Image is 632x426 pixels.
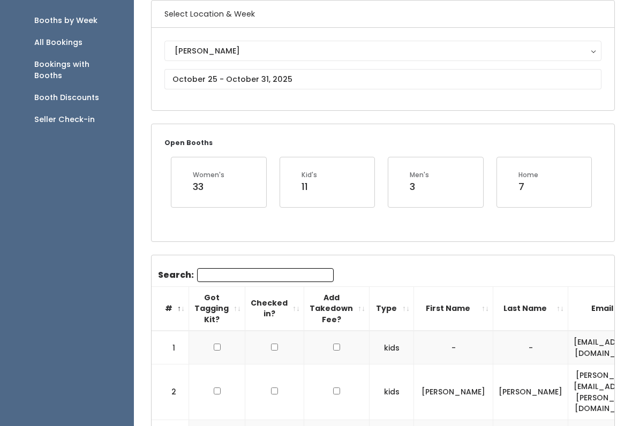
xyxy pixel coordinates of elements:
input: October 25 - October 31, 2025 [164,70,601,90]
td: 1 [152,331,189,365]
th: Last Name: activate to sort column ascending [493,287,568,331]
div: All Bookings [34,37,82,49]
div: Booths by Week [34,16,97,27]
td: kids [370,365,414,420]
div: Men's [410,171,429,180]
input: Search: [197,269,334,283]
h6: Select Location & Week [152,1,614,28]
div: Bookings with Booths [34,59,117,82]
td: kids [370,331,414,365]
th: #: activate to sort column descending [152,287,189,331]
th: Add Takedown Fee?: activate to sort column ascending [304,287,370,331]
td: - [414,331,493,365]
th: Type: activate to sort column ascending [370,287,414,331]
div: [PERSON_NAME] [175,45,591,57]
div: 33 [193,180,224,194]
th: First Name: activate to sort column ascending [414,287,493,331]
div: 7 [518,180,538,194]
th: Got Tagging Kit?: activate to sort column ascending [189,287,245,331]
td: [PERSON_NAME] [414,365,493,420]
td: 2 [152,365,189,420]
div: Kid's [302,171,317,180]
div: 3 [410,180,429,194]
div: Women's [193,171,224,180]
label: Search: [158,269,334,283]
div: Home [518,171,538,180]
div: Booth Discounts [34,93,99,104]
small: Open Booths [164,139,213,148]
div: 11 [302,180,317,194]
th: Checked in?: activate to sort column ascending [245,287,304,331]
td: [PERSON_NAME] [493,365,568,420]
td: - [493,331,568,365]
button: [PERSON_NAME] [164,41,601,62]
div: Seller Check-in [34,115,95,126]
